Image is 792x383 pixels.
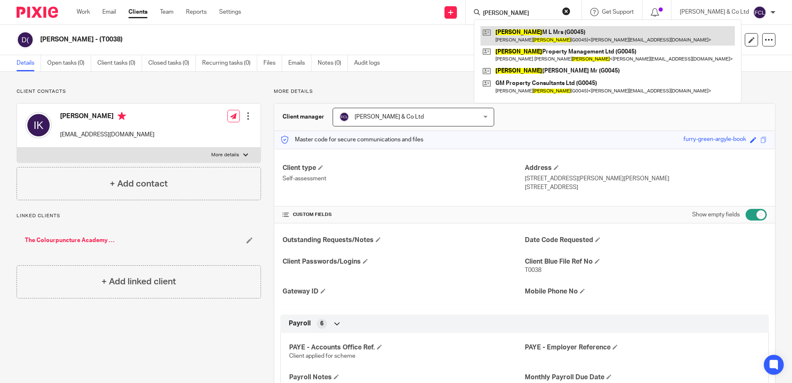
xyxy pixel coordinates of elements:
[219,8,241,16] a: Settings
[283,257,524,266] h4: Client Passwords/Logins
[525,373,760,382] h4: Monthly Payroll Due Date
[355,114,424,120] span: [PERSON_NAME] & Co Ltd
[680,8,749,16] p: [PERSON_NAME] & Co Ltd
[525,287,767,296] h4: Mobile Phone No
[160,8,174,16] a: Team
[60,131,155,139] p: [EMAIL_ADDRESS][DOMAIN_NAME]
[354,55,386,71] a: Audit logs
[562,7,570,15] button: Clear
[320,320,324,328] span: 6
[128,8,147,16] a: Clients
[339,112,349,122] img: svg%3E
[525,175,767,183] p: [STREET_ADDRESS][PERSON_NAME][PERSON_NAME]
[283,287,524,296] h4: Gateway ID
[318,55,348,71] a: Notes (0)
[283,236,524,245] h4: Outstanding Requests/Notes
[102,8,116,16] a: Email
[283,113,324,121] h3: Client manager
[47,55,91,71] a: Open tasks (0)
[525,257,767,266] h4: Client Blue File Ref No
[110,177,168,190] h4: + Add contact
[202,55,257,71] a: Recurring tasks (0)
[211,152,239,158] p: More details
[118,112,126,120] i: Primary
[525,267,541,273] span: T0038
[25,236,116,245] a: The Colourpuncture Academy Ltd - (T0038) - 07779 009643
[525,236,767,245] h4: Date Code Requested
[17,213,261,219] p: Linked clients
[525,183,767,191] p: [STREET_ADDRESS]
[683,135,746,145] div: furry-green-argyle-book
[289,373,524,382] h4: Payroll Notes
[40,35,538,44] h2: [PERSON_NAME] - (T0038)
[148,55,196,71] a: Closed tasks (0)
[17,7,58,18] img: Pixie
[525,343,760,352] h4: PAYE - Employer Reference
[289,319,311,328] span: Payroll
[77,8,90,16] a: Work
[274,88,775,95] p: More details
[288,55,311,71] a: Emails
[60,112,155,122] h4: [PERSON_NAME]
[17,55,41,71] a: Details
[280,136,423,144] p: Master code for secure communications and files
[25,112,52,138] img: svg%3E
[525,164,767,172] h4: Address
[101,275,176,288] h4: + Add linked client
[186,8,207,16] a: Reports
[283,164,524,172] h4: Client type
[692,211,740,219] label: Show empty fields
[289,343,524,352] h4: PAYE - Accounts Office Ref.
[283,211,524,218] h4: CUSTOM FIELDS
[482,10,557,17] input: Search
[289,353,355,359] span: Client applied for scheme
[17,88,261,95] p: Client contacts
[263,55,282,71] a: Files
[17,31,34,48] img: svg%3E
[97,55,142,71] a: Client tasks (0)
[753,6,766,19] img: svg%3E
[283,175,524,183] p: Self-assessment
[602,9,634,15] span: Get Support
